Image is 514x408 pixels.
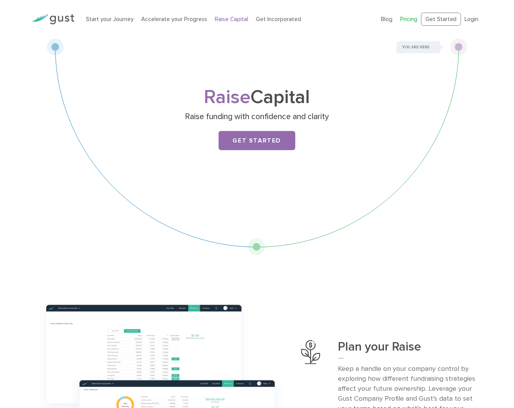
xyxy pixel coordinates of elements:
[31,14,74,25] img: Gust Logo
[215,16,248,23] a: Raise Capital
[256,16,301,23] a: Get Incorporated
[421,13,461,26] a: Get Started
[141,16,207,23] a: Accelerate your Progress
[301,340,320,364] img: Plan Your Raise
[105,88,409,106] h1: Capital
[219,131,295,150] a: Get Started
[109,111,406,122] p: Raise funding with confidence and clarity
[204,86,251,108] span: Raise
[338,340,483,359] h3: Plan your Raise
[400,16,417,23] a: Pricing
[381,16,392,23] a: Blog
[86,16,133,23] a: Start your Journey
[465,16,479,23] a: Login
